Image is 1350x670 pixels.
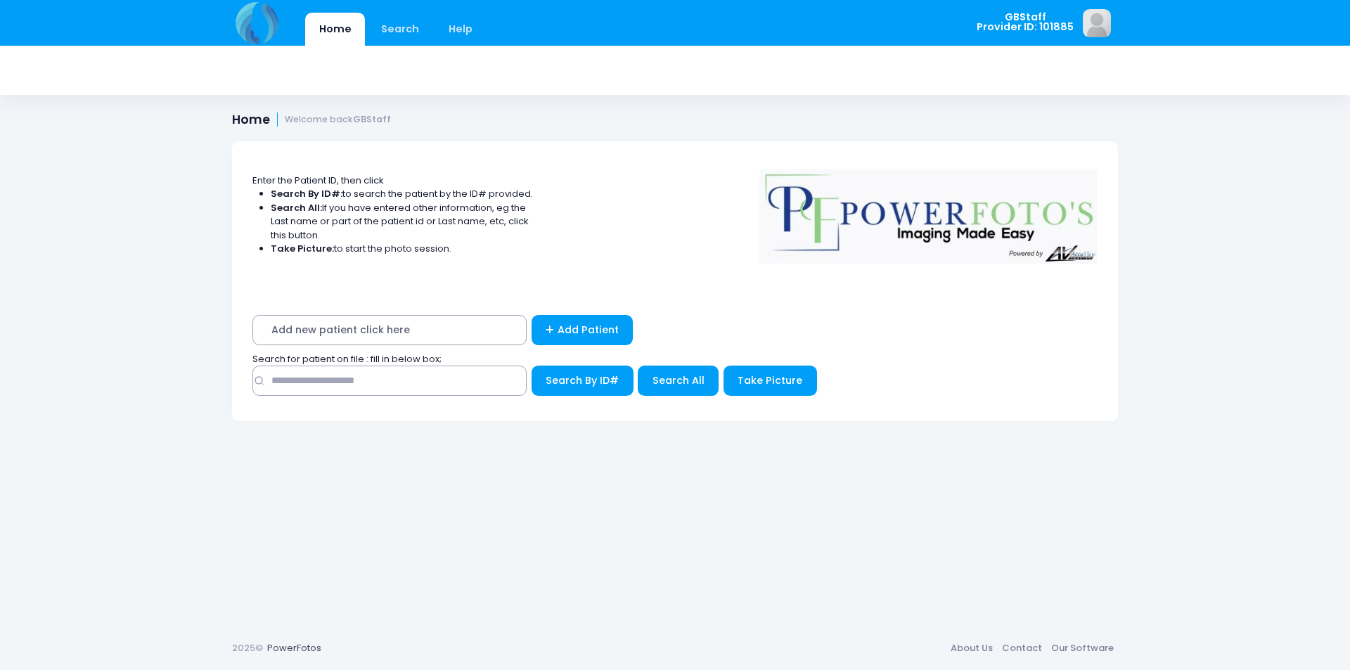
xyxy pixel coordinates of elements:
[532,366,634,396] button: Search By ID#
[1083,9,1111,37] img: image
[285,115,391,125] small: Welcome back
[546,373,619,387] span: Search By ID#
[271,201,322,214] strong: Search All:
[753,160,1105,264] img: Logo
[738,373,802,387] span: Take Picture
[367,13,432,46] a: Search
[232,112,391,127] h1: Home
[532,315,634,345] a: Add Patient
[353,113,391,125] strong: GBStaff
[652,373,705,387] span: Search All
[252,352,442,366] span: Search for patient on file : fill in below box;
[977,12,1074,32] span: GBStaff Provider ID: 101885
[1046,636,1118,661] a: Our Software
[252,315,527,345] span: Add new patient click here
[232,641,263,655] span: 2025©
[638,366,719,396] button: Search All
[271,201,534,243] li: If you have entered other information, eg the Last name or part of the patient id or Last name, e...
[305,13,365,46] a: Home
[271,187,534,201] li: to search the patient by the ID# provided.
[252,174,384,187] span: Enter the Patient ID, then click
[271,187,342,200] strong: Search By ID#:
[435,13,487,46] a: Help
[997,636,1046,661] a: Contact
[271,242,334,255] strong: Take Picture:
[267,641,321,655] a: PowerFotos
[946,636,997,661] a: About Us
[724,366,817,396] button: Take Picture
[271,242,534,256] li: to start the photo session.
